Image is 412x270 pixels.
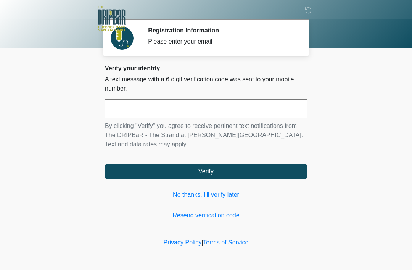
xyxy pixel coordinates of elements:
img: Agent Avatar [111,27,134,50]
div: Please enter your email [148,37,296,46]
a: Resend verification code [105,211,307,220]
button: Verify [105,164,307,179]
a: Privacy Policy [164,239,202,246]
a: Terms of Service [203,239,248,246]
a: | [201,239,203,246]
img: The DRIPBaR - The Strand at Huebner Oaks Logo [97,6,126,31]
p: By clicking "Verify" you agree to receive pertinent text notifications from The DRIPBaR - The Str... [105,121,307,149]
h2: Verify your identity [105,65,307,72]
p: A text message with a 6 digit verification code was sent to your mobile number. [105,75,307,93]
a: No thanks, I'll verify later [105,190,307,199]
